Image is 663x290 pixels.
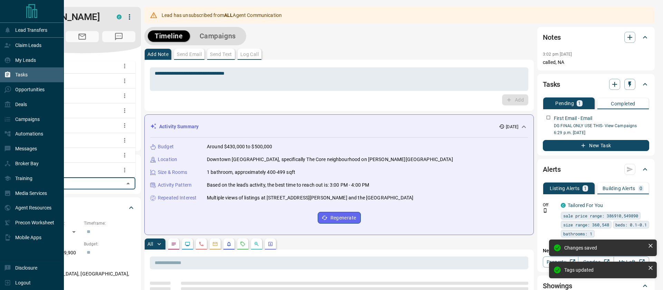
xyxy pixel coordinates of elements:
p: First Email - Email [554,115,593,122]
p: Size & Rooms [158,169,188,176]
svg: Agent Actions [268,241,273,247]
p: Activity Summary [159,123,199,130]
p: Pending [555,101,574,106]
span: Message [102,31,135,42]
svg: Opportunities [254,241,259,247]
p: 1 bathroom, approximately 400-499 sqft [207,169,295,176]
p: Budget [158,143,174,150]
button: New Task [543,140,649,151]
h2: Tasks [543,79,560,90]
p: Around $430,000 to $500,000 [207,143,272,150]
p: Budget: [84,241,135,247]
span: beds: 0.1-0.1 [615,221,647,228]
div: Notes [543,29,649,46]
p: Location [158,156,177,163]
p: 0 [640,186,642,191]
button: Campaigns [193,30,243,42]
p: called, NA [543,59,649,66]
p: Listing Alerts [550,186,580,191]
div: Tags updated [564,267,645,273]
p: All [147,242,153,246]
div: condos.ca [117,15,122,19]
p: Areas Searched: [29,262,135,268]
p: Timeframe: [84,220,135,226]
p: Based on the lead's activity, the best time to reach out is: 3:00 PM - 4:00 PM [207,181,369,189]
p: 3:02 pm [DATE] [543,52,572,57]
svg: Requests [240,241,246,247]
svg: Lead Browsing Activity [185,241,190,247]
div: Alerts [543,161,649,178]
button: Open [66,59,75,67]
svg: Calls [199,241,204,247]
p: 1 [578,101,581,106]
div: Activity Summary[DATE] [150,120,528,133]
p: [DATE] [506,124,518,130]
h1: [PERSON_NAME] [29,11,106,22]
div: Tasks [543,76,649,93]
div: Lead has unsubscribed from Agent Communication [162,9,282,21]
button: Close [123,179,133,188]
p: 6:29 p.m. [DATE] [554,130,649,136]
p: Activity Pattern [158,181,192,189]
span: bathrooms: 1 [563,230,592,237]
div: Criteria [29,199,135,216]
p: New Alert: [543,247,649,254]
svg: Emails [212,241,218,247]
div: Changes saved [564,245,645,251]
a: Tailored For You [568,203,603,208]
h2: Notes [543,32,561,43]
span: size range: 360,548 [563,221,609,228]
button: Timeline [148,30,190,42]
p: 1 [584,186,587,191]
p: Building Alerts [603,186,635,191]
svg: Listing Alerts [226,241,232,247]
p: Repeated Interest [158,194,196,202]
h2: Alerts [543,164,561,175]
span: sale price range: 386910,549890 [563,212,638,219]
p: Completed [611,101,635,106]
p: Add Note [147,52,169,57]
svg: Notes [171,241,176,247]
a: DG FINAL ONLY USE THIS- View Campaigns [554,123,637,128]
button: Regenerate [318,212,361,224]
p: Multiple views of listings at [STREET_ADDRESS][PERSON_NAME] and the [GEOGRAPHIC_DATA] [207,194,413,202]
p: Off [543,202,557,208]
a: Property [543,256,578,268]
span: Email [66,31,99,42]
strong: ALL [224,12,233,18]
p: Downtown [GEOGRAPHIC_DATA], specifically The Core neighbourhood on [PERSON_NAME][GEOGRAPHIC_DATA] [207,156,453,163]
svg: Push Notification Only [543,208,548,213]
div: condos.ca [561,203,566,208]
p: [GEOGRAPHIC_DATA], [GEOGRAPHIC_DATA], The Core [29,268,135,287]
